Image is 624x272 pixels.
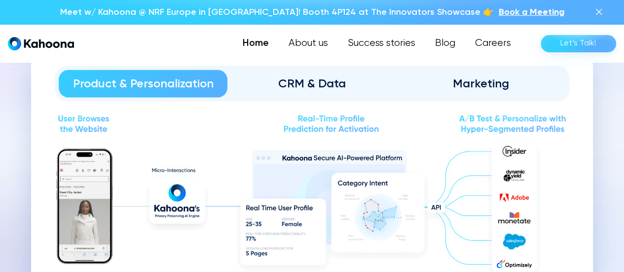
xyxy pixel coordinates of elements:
[465,34,521,53] a: Careers
[60,6,494,19] p: Meet w/ Kahoona @ NRF Europe in [GEOGRAPHIC_DATA]! Booth 4P124 at The Innovators Showcase 👉
[541,35,616,52] a: Let’s Talk!
[279,34,338,53] a: About us
[233,34,279,53] a: Home
[338,34,425,53] a: Success stories
[8,37,74,51] a: home
[499,8,564,17] span: Book a Meeting
[425,34,465,53] a: Blog
[499,6,564,19] a: Book a Meeting
[560,36,596,51] div: Let’s Talk!
[241,76,382,92] div: CRM & Data
[410,76,551,92] div: Marketing
[73,76,214,92] div: Product & Personalization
